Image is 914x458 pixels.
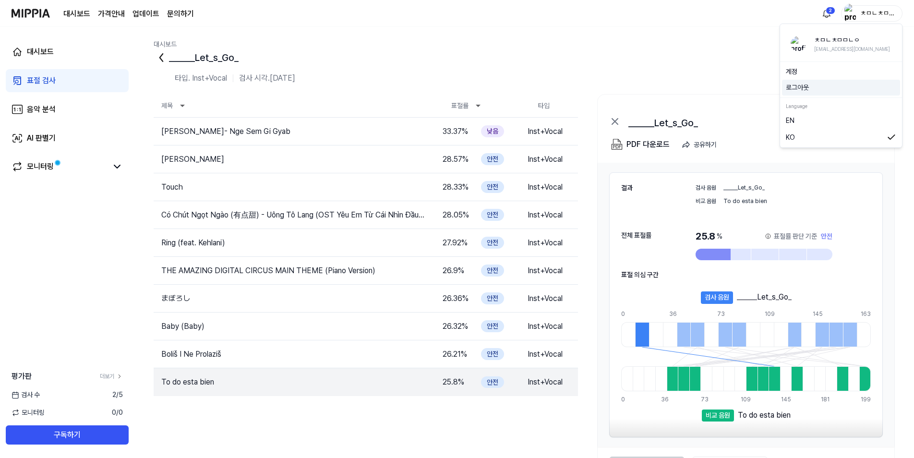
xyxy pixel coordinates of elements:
div: 0 [621,310,635,318]
div: 안전 [481,237,504,249]
td: To do esta bien [154,376,427,388]
img: profile [844,4,856,23]
div: 타입. Inst+Vocal [175,72,227,84]
div: 낮음 [481,125,504,137]
td: Inst+Vocal [512,369,578,396]
td: Ring (feat. Kehlani) [154,237,427,249]
div: 대시보드 [27,46,54,58]
th: 타입 [510,94,578,117]
div: 181 [821,395,832,404]
button: 구독하기 [6,425,129,445]
div: 109 [741,395,752,404]
div: 안전 [821,229,832,243]
img: PDF Download [611,139,623,150]
td: Inst+Vocal [512,229,578,256]
a: 가격안내 [98,8,125,20]
td: Inst+Vocal [512,313,578,340]
div: 안전 [481,320,504,332]
span: 0 / 0 [112,408,123,418]
div: 안전 [481,209,504,221]
img: information [764,232,772,240]
div: 26.36 % [443,293,469,304]
a: 모니터링 [12,161,108,172]
div: 음악 분석 [27,104,56,115]
div: ______Let_s_Go_ [723,182,871,192]
div: profileㅊㅁㄴㅊㅁㅁㄴㅇ [780,24,902,148]
img: 알림 [821,8,832,19]
div: 25.8 [696,229,832,243]
div: PDF 다운로드 [626,138,670,151]
div: 비교 음원 [702,410,734,422]
td: Inst+Vocal [512,341,578,368]
div: 안전 [481,181,504,193]
td: Inst+Vocal [512,174,578,201]
button: 로그아웃 [786,83,896,93]
div: [EMAIL_ADDRESS][DOMAIN_NAME] [814,45,890,53]
div: 36 [669,310,683,318]
div: 28.57 % [443,154,469,165]
th: 표절률 [444,94,510,117]
div: 145 [813,310,827,318]
td: Inst+Vocal [512,257,578,284]
td: Baby (Baby) [154,321,427,332]
a: AI 판별기 [6,127,129,150]
img: 체크 [887,132,896,143]
td: まぼろし [154,293,427,304]
button: PDF 다운로드 [609,135,672,154]
td: Có Chút Ngọt Ngào (有点甜) - Uông Tô Lang (OST Yêu Em Từ Cái Nhìn Đầu Tiên (微微一笑很倾城)) [154,209,427,221]
a: KO [786,132,896,143]
div: 모니터링 [27,161,54,172]
div: ______Let_s_Go_ [737,291,792,300]
div: 0 [621,395,633,404]
a: 더보기 [100,372,123,381]
a: 음악 분석 [6,98,129,121]
div: 안전 [481,376,504,388]
td: Inst+Vocal [512,146,578,173]
a: 대시보드 [6,40,129,63]
div: 26.9 % [443,265,464,277]
div: 163 [861,310,871,318]
div: 109 [765,310,779,318]
span: 2 / 5 [112,390,123,400]
div: AI 판별기 [27,133,56,144]
div: 26.32 % [443,321,468,332]
a: 계정 [786,67,896,77]
a: 결과검사 음원______Let_s_Go_비교 음원To do esta bien전체 표절률25.8%information표절률 판단 기준안전표절 의심 구간검사 음원______Let... [598,163,894,447]
div: 비교 음원 [696,196,720,205]
div: 검사 음원 [701,291,733,304]
a: 대시보드 [63,8,90,20]
div: ㅊㅁㄴㅊㅁㅁㄴㅇ [814,35,890,45]
button: 공유하기 [677,135,724,154]
div: 25.8 % [443,376,464,388]
div: 28.05 % [443,209,469,221]
div: 2 [826,7,835,14]
div: 안전 [481,348,504,360]
h2: 표절 의심 구간 [621,270,659,280]
div: 안전 [481,153,504,165]
div: 145 [781,395,793,404]
div: To do esta bien [723,196,871,205]
div: ______Let_s_Go_ [628,116,820,127]
div: 공유하기 [694,139,717,150]
div: 표절 검사 [27,75,56,86]
div: 33.37 % [443,126,468,137]
div: 안전 [481,292,504,304]
div: 26.21 % [443,349,467,360]
td: [PERSON_NAME]- Nge Sem Gi Gyab [154,126,427,137]
td: Inst+Vocal [512,202,578,229]
th: 제목 [154,94,436,117]
div: 73 [701,395,712,404]
a: 문의하기 [167,8,194,20]
div: 28.33 % [443,181,469,193]
div: 27.92 % [443,237,468,249]
a: 대시보드 [154,40,177,52]
button: 알림2 [819,6,834,21]
div: 표절률 판단 기준 [774,229,817,243]
a: EN [786,115,896,126]
td: Inst+Vocal [512,285,578,312]
div: ______Let_s_Go_ [154,50,895,65]
img: profile [791,36,806,51]
td: Inst+Vocal [512,118,578,145]
td: Boliš I Ne Prolaziš [154,349,427,360]
div: 73 [717,310,731,318]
